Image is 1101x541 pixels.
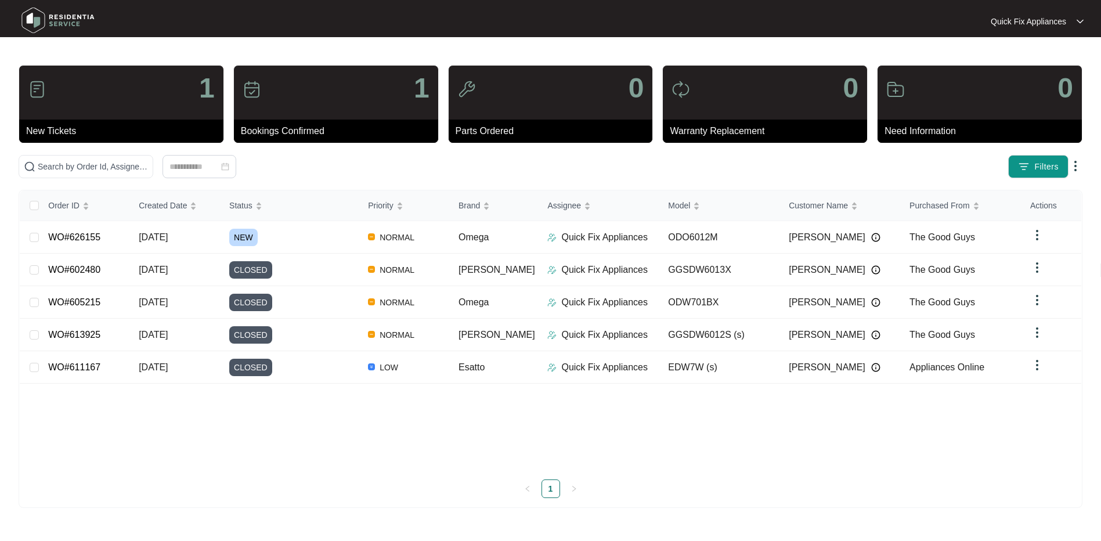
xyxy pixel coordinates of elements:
[375,328,419,342] span: NORMAL
[229,261,272,279] span: CLOSED
[368,363,375,370] img: Vercel Logo
[229,359,272,376] span: CLOSED
[885,124,1082,138] p: Need Information
[900,190,1021,221] th: Purchased From
[547,199,581,212] span: Assignee
[459,232,489,242] span: Omega
[1030,293,1044,307] img: dropdown arrow
[368,199,394,212] span: Priority
[991,16,1066,27] p: Quick Fix Appliances
[629,74,644,102] p: 0
[459,265,535,275] span: [PERSON_NAME]
[659,190,779,221] th: Model
[789,263,865,277] span: [PERSON_NAME]
[199,74,215,102] p: 1
[789,328,865,342] span: [PERSON_NAME]
[871,330,880,340] img: Info icon
[659,351,779,384] td: EDW7W (s)
[38,160,148,173] input: Search by Order Id, Assignee Name, Customer Name, Brand and Model
[414,74,429,102] p: 1
[909,330,975,340] span: The Good Guys
[871,298,880,307] img: Info icon
[459,330,535,340] span: [PERSON_NAME]
[375,360,403,374] span: LOW
[48,199,80,212] span: Order ID
[789,360,865,374] span: [PERSON_NAME]
[871,363,880,372] img: Info icon
[220,190,359,221] th: Status
[1034,161,1059,173] span: Filters
[1008,155,1068,178] button: filter iconFilters
[547,330,557,340] img: Assigner Icon
[909,362,984,372] span: Appliances Online
[571,485,577,492] span: right
[659,319,779,351] td: GGSDW6012S (s)
[139,362,168,372] span: [DATE]
[542,479,560,498] li: 1
[368,266,375,273] img: Vercel Logo
[565,479,583,498] li: Next Page
[1030,261,1044,275] img: dropdown arrow
[1030,228,1044,242] img: dropdown arrow
[48,330,100,340] a: WO#613925
[26,124,223,138] p: New Tickets
[547,233,557,242] img: Assigner Icon
[229,229,258,246] span: NEW
[139,232,168,242] span: [DATE]
[456,124,653,138] p: Parts Ordered
[139,199,187,212] span: Created Date
[561,360,648,374] p: Quick Fix Appliances
[39,190,129,221] th: Order ID
[375,295,419,309] span: NORMAL
[1077,19,1084,24] img: dropdown arrow
[561,263,648,277] p: Quick Fix Appliances
[139,297,168,307] span: [DATE]
[139,330,168,340] span: [DATE]
[518,479,537,498] button: left
[139,265,168,275] span: [DATE]
[48,362,100,372] a: WO#611167
[1057,74,1073,102] p: 0
[779,190,900,221] th: Customer Name
[241,124,438,138] p: Bookings Confirmed
[547,298,557,307] img: Assigner Icon
[886,80,905,99] img: icon
[48,297,100,307] a: WO#605215
[561,295,648,309] p: Quick Fix Appliances
[909,265,975,275] span: The Good Guys
[459,199,480,212] span: Brand
[672,80,690,99] img: icon
[659,254,779,286] td: GGSDW6013X
[909,232,975,242] span: The Good Guys
[459,297,489,307] span: Omega
[368,233,375,240] img: Vercel Logo
[229,199,252,212] span: Status
[542,480,559,497] a: 1
[1021,190,1081,221] th: Actions
[375,230,419,244] span: NORMAL
[909,199,969,212] span: Purchased From
[28,80,46,99] img: icon
[668,199,690,212] span: Model
[871,233,880,242] img: Info icon
[1030,358,1044,372] img: dropdown arrow
[538,190,659,221] th: Assignee
[457,80,476,99] img: icon
[1018,161,1030,172] img: filter icon
[48,265,100,275] a: WO#602480
[561,328,648,342] p: Quick Fix Appliances
[871,265,880,275] img: Info icon
[843,74,858,102] p: 0
[524,485,531,492] span: left
[229,326,272,344] span: CLOSED
[909,297,975,307] span: The Good Guys
[368,331,375,338] img: Vercel Logo
[449,190,538,221] th: Brand
[243,80,261,99] img: icon
[368,298,375,305] img: Vercel Logo
[789,230,865,244] span: [PERSON_NAME]
[359,190,449,221] th: Priority
[561,230,648,244] p: Quick Fix Appliances
[459,362,485,372] span: Esatto
[24,161,35,172] img: search-icon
